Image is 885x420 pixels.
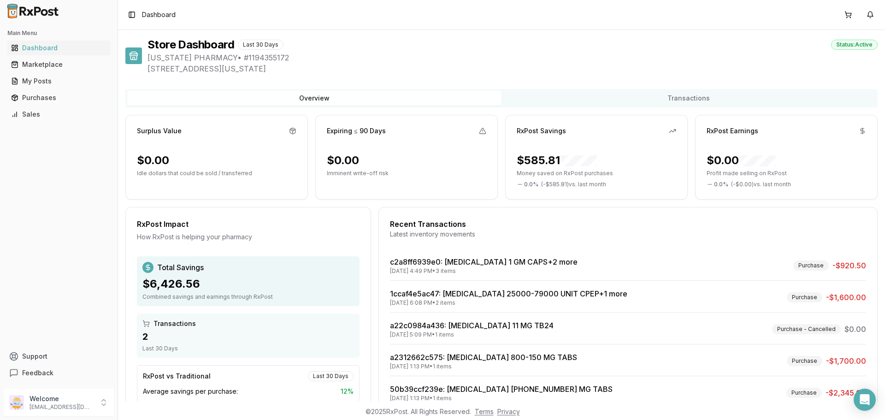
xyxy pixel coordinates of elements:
[7,89,110,106] a: Purchases
[147,52,878,63] span: [US_STATE] PHARMACY • # 1194355172
[142,293,354,301] div: Combined savings and earnings through RxPost
[137,153,169,168] div: $0.00
[826,387,866,398] span: -$2,345.00
[390,321,554,330] a: a22c0984a436: [MEDICAL_DATA] 11 MG TB24
[714,181,728,188] span: 0.0 %
[517,126,566,136] div: RxPost Savings
[832,260,866,271] span: -$920.50
[143,387,238,396] span: Average savings per purchase:
[11,60,106,69] div: Marketplace
[7,56,110,73] a: Marketplace
[11,77,106,86] div: My Posts
[142,277,354,291] div: $6,426.56
[390,267,578,275] div: [DATE] 4:49 PM • 3 items
[308,371,354,381] div: Last 30 Days
[137,219,360,230] div: RxPost Impact
[4,365,114,381] button: Feedback
[390,219,866,230] div: Recent Transactions
[831,40,878,50] div: Status: Active
[327,126,386,136] div: Expiring ≤ 90 Days
[826,292,866,303] span: -$1,600.00
[7,106,110,123] a: Sales
[390,353,577,362] a: a2312662c575: [MEDICAL_DATA] 800-150 MG TABS
[153,319,196,328] span: Transactions
[4,57,114,72] button: Marketplace
[541,181,606,188] span: ( - $585.81 ) vs. last month
[4,41,114,55] button: Dashboard
[29,403,94,411] p: [EMAIL_ADDRESS][DOMAIN_NAME]
[137,232,360,242] div: How RxPost is helping your pharmacy
[854,389,876,411] div: Open Intercom Messenger
[127,91,501,106] button: Overview
[142,345,354,352] div: Last 30 Days
[142,10,176,19] span: Dashboard
[29,394,94,403] p: Welcome
[4,348,114,365] button: Support
[4,74,114,89] button: My Posts
[826,355,866,367] span: -$1,700.00
[137,126,182,136] div: Surplus Value
[707,126,758,136] div: RxPost Earnings
[524,181,538,188] span: 0.0 %
[787,292,822,302] div: Purchase
[793,260,829,271] div: Purchase
[501,91,876,106] button: Transactions
[390,299,627,307] div: [DATE] 6:08 PM • 2 items
[390,331,554,338] div: [DATE] 5:09 PM • 1 items
[4,4,63,18] img: RxPost Logo
[497,408,520,415] a: Privacy
[390,289,627,298] a: 1ccaf4e5ac47: [MEDICAL_DATA] 25000-79000 UNIT CPEP+1 more
[390,363,577,370] div: [DATE] 1:13 PM • 1 items
[7,73,110,89] a: My Posts
[731,181,791,188] span: ( - $0.00 ) vs. last month
[772,324,841,334] div: Purchase - Cancelled
[517,153,597,168] div: $585.81
[11,110,106,119] div: Sales
[844,324,866,335] span: $0.00
[9,395,24,410] img: User avatar
[142,330,354,343] div: 2
[7,30,110,37] h2: Main Menu
[390,257,578,266] a: c2a8ff6939e0: [MEDICAL_DATA] 1 GM CAPS+2 more
[137,170,296,177] p: Idle dollars that could be sold / transferred
[4,107,114,122] button: Sales
[707,170,866,177] p: Profit made selling on RxPost
[22,368,53,378] span: Feedback
[707,153,776,168] div: $0.00
[238,40,283,50] div: Last 30 Days
[390,230,866,239] div: Latest inventory movements
[4,90,114,105] button: Purchases
[787,356,822,366] div: Purchase
[11,93,106,102] div: Purchases
[147,63,878,74] span: [STREET_ADDRESS][US_STATE]
[7,40,110,56] a: Dashboard
[142,10,176,19] nav: breadcrumb
[143,372,211,381] div: RxPost vs Traditional
[327,170,486,177] p: Imminent write-off risk
[11,43,106,53] div: Dashboard
[157,262,204,273] span: Total Savings
[786,388,822,398] div: Purchase
[475,408,494,415] a: Terms
[327,153,359,168] div: $0.00
[147,37,234,52] h1: Store Dashboard
[390,395,613,402] div: [DATE] 1:13 PM • 1 items
[341,387,354,396] span: 12 %
[517,170,676,177] p: Money saved on RxPost purchases
[390,385,613,394] a: 50b39ccf239e: [MEDICAL_DATA] [PHONE_NUMBER] MG TABS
